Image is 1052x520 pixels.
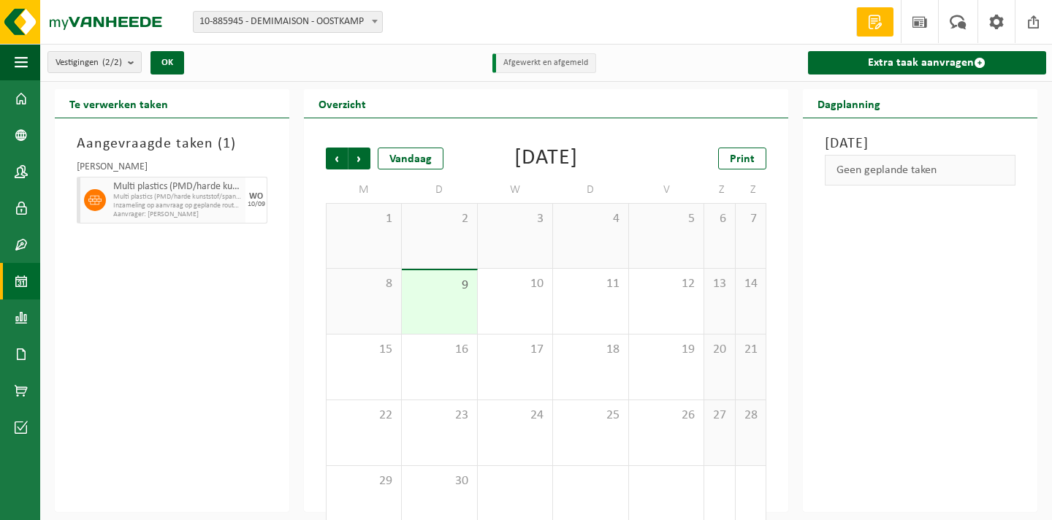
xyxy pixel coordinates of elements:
span: Vorige [326,148,348,169]
span: 10-885945 - DEMIMAISON - OOSTKAMP [194,12,382,32]
span: 12 [636,276,697,292]
span: 5 [636,211,697,227]
span: Vestigingen [56,52,122,74]
span: 21 [743,342,758,358]
iframe: chat widget [7,488,244,520]
span: Multi plastics (PMD/harde kunststof/spanbanden/EPS/folie) [113,193,242,202]
a: Print [718,148,766,169]
span: 9 [409,278,470,294]
span: 28 [743,408,758,424]
td: V [629,177,705,203]
td: W [478,177,554,203]
h2: Dagplanning [803,89,895,118]
span: 30 [409,473,470,489]
h3: [DATE] [825,133,1015,155]
span: 15 [334,342,394,358]
span: 24 [485,408,546,424]
h2: Overzicht [304,89,381,118]
span: 25 [560,408,621,424]
span: 13 [712,276,727,292]
a: Extra taak aanvragen [808,51,1046,74]
span: Aanvrager: [PERSON_NAME] [113,210,242,219]
span: Inzameling op aanvraag op geplande route (incl. verwerking) [113,202,242,210]
button: Vestigingen(2/2) [47,51,142,73]
span: 1 [223,137,231,151]
span: 1 [334,211,394,227]
td: D [553,177,629,203]
span: 10 [485,276,546,292]
span: 14 [743,276,758,292]
span: Print [730,153,755,165]
span: 23 [409,408,470,424]
span: 19 [636,342,697,358]
td: D [402,177,478,203]
span: 18 [560,342,621,358]
span: Multi plastics (PMD/harde kunststoffen/spanbanden/EPS/folie naturel/folie gemengd) [113,181,242,193]
span: 11 [560,276,621,292]
div: 10/09 [248,201,265,208]
span: 27 [712,408,727,424]
span: 29 [334,473,394,489]
td: Z [736,177,766,203]
span: 4 [560,211,621,227]
span: 20 [712,342,727,358]
span: 3 [485,211,546,227]
span: 22 [334,408,394,424]
span: 26 [636,408,697,424]
td: M [326,177,402,203]
span: 10-885945 - DEMIMAISON - OOSTKAMP [193,11,383,33]
span: 6 [712,211,727,227]
div: Geen geplande taken [825,155,1015,186]
span: 8 [334,276,394,292]
span: 16 [409,342,470,358]
span: 2 [409,211,470,227]
span: 17 [485,342,546,358]
h2: Te verwerken taken [55,89,183,118]
div: Vandaag [378,148,443,169]
div: [PERSON_NAME] [77,162,267,177]
button: OK [150,51,184,74]
span: Volgende [348,148,370,169]
div: [DATE] [514,148,578,169]
div: WO [249,192,263,201]
td: Z [704,177,735,203]
li: Afgewerkt en afgemeld [492,53,596,73]
h3: Aangevraagde taken ( ) [77,133,267,155]
count: (2/2) [102,58,122,67]
span: 7 [743,211,758,227]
